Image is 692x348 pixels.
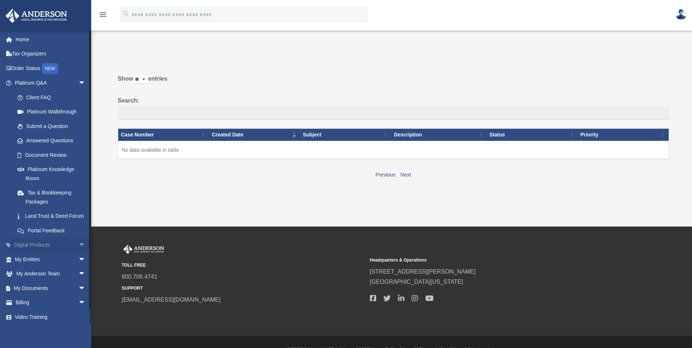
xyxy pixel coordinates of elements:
a: Video Training [5,310,97,324]
th: Created Date: activate to sort column ascending [209,128,300,141]
th: Case Number: activate to sort column ascending [118,128,209,141]
label: Search: [118,96,669,120]
a: My Documentsarrow_drop_down [5,281,97,295]
a: [STREET_ADDRESS][PERSON_NAME] [370,268,476,275]
span: arrow_drop_down [78,76,93,91]
small: SUPPORT [122,285,365,292]
a: My Entitiesarrow_drop_down [5,252,97,267]
img: Anderson Advisors Platinum Portal [3,9,69,23]
a: Answered Questions [10,134,89,148]
small: Headquarters & Operations [370,256,613,264]
th: Status: activate to sort column ascending [487,128,578,141]
i: menu [98,10,107,19]
span: arrow_drop_down [78,238,93,253]
a: Submit a Question [10,119,93,134]
small: TOLL FREE [122,262,365,269]
span: arrow_drop_down [78,267,93,282]
a: Order StatusNEW [5,61,97,76]
a: Digital Productsarrow_drop_down [5,238,97,252]
th: Priority: activate to sort column ascending [577,128,669,141]
th: Subject: activate to sort column ascending [300,128,391,141]
div: NEW [42,63,58,74]
span: arrow_drop_down [78,252,93,267]
th: Description: activate to sort column ascending [391,128,487,141]
a: [GEOGRAPHIC_DATA][US_STATE] [370,279,463,285]
a: My Anderson Teamarrow_drop_down [5,267,97,281]
input: Search: [118,106,669,120]
a: Tax Organizers [5,47,97,61]
a: 800.706.4741 [122,274,158,280]
a: [EMAIL_ADDRESS][DOMAIN_NAME] [122,297,221,303]
i: search [122,10,130,18]
a: Platinum Walkthrough [10,105,93,119]
a: Land Trust & Deed Forum [10,209,93,224]
a: Billingarrow_drop_down [5,295,97,310]
a: Previous [375,172,395,178]
a: menu [98,13,107,19]
a: Portal Feedback [10,223,93,238]
img: Anderson Advisors Platinum Portal [122,245,166,254]
a: Next [401,172,411,178]
a: Home [5,32,97,47]
a: Platinum Knowledge Room [10,162,93,186]
a: Client FAQ [10,90,93,105]
img: User Pic [676,9,687,20]
select: Showentries [133,76,148,84]
span: arrow_drop_down [78,295,93,310]
span: arrow_drop_down [78,281,93,296]
a: Platinum Q&Aarrow_drop_down [5,76,93,90]
a: Tax & Bookkeeping Packages [10,186,93,209]
a: Document Review [10,148,93,162]
td: No data available in table [118,141,669,159]
label: Show entries [118,74,669,91]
